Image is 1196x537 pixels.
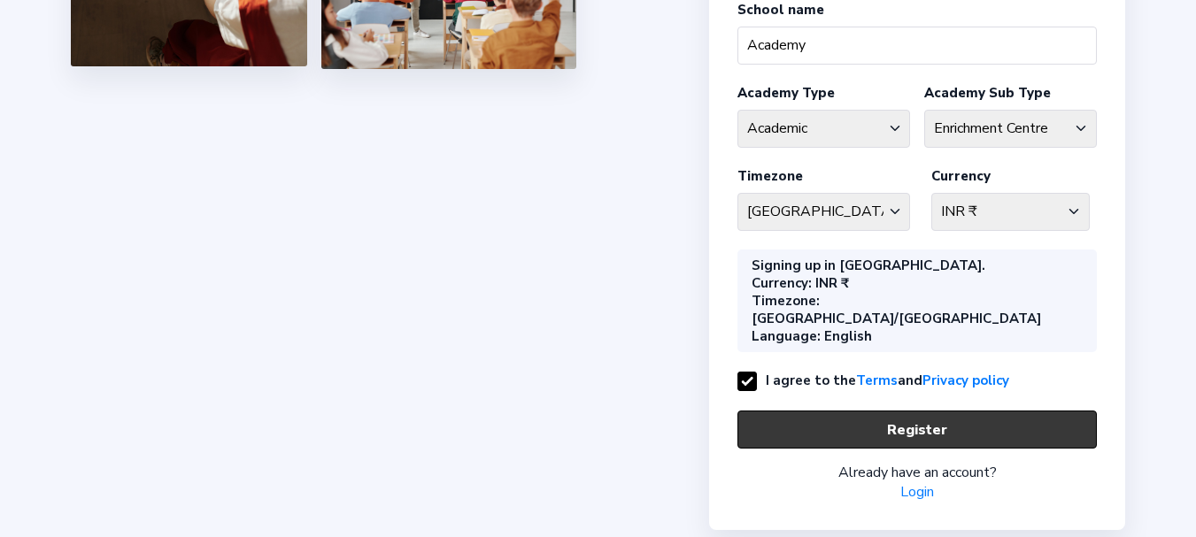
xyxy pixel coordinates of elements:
[752,274,808,292] b: Currency
[737,410,1097,449] button: Register
[737,1,824,19] label: School name
[752,292,816,310] b: Timezone
[752,292,1076,327] div: : [GEOGRAPHIC_DATA]/[GEOGRAPHIC_DATA]
[752,257,985,274] div: Signing up in [GEOGRAPHIC_DATA].
[737,463,1097,482] div: Already have an account?
[856,370,898,392] a: Terms
[752,327,872,345] div: : English
[922,370,1009,392] a: Privacy policy
[737,27,1097,65] input: School name
[924,84,1051,102] label: Academy Sub Type
[737,372,1009,389] label: I agree to the and
[752,327,817,345] b: Language
[752,274,849,292] div: : INR ₹
[737,167,803,185] label: Timezone
[931,167,991,185] label: Currency
[900,482,934,502] a: Login
[737,84,835,102] label: Academy Type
